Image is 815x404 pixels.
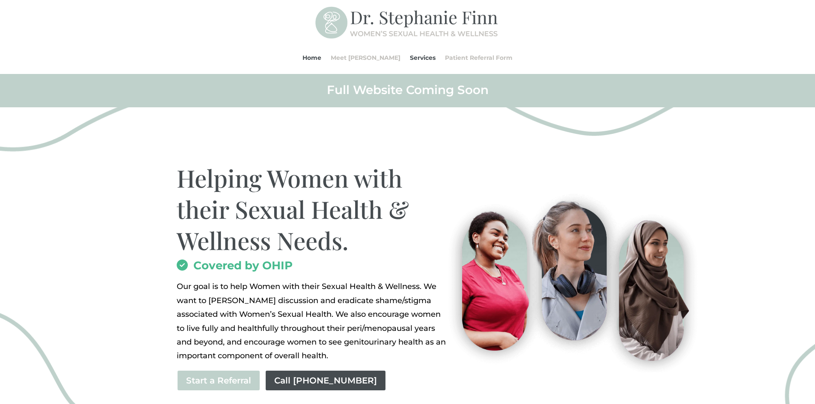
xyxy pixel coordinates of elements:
p: Our goal is to help Women with their Sexual Health & Wellness. We want to [PERSON_NAME] discussio... [177,280,448,363]
img: Visit-Pleasure-MD-Ontario-Women-Sexual-Health-and-Wellness [438,189,703,372]
a: Meet [PERSON_NAME] [331,41,400,74]
h1: Helping Women with their Sexual Health & Wellness Needs. [177,162,448,260]
a: Home [302,41,321,74]
a: Services [410,41,436,74]
div: Page 1 [177,280,448,363]
a: Call [PHONE_NUMBER] [265,370,386,391]
a: Start a Referral [177,370,261,391]
a: Patient Referral Form [445,41,513,74]
h2: Covered by OHIP [177,260,448,275]
h2: Full Website Coming Soon [177,82,639,102]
